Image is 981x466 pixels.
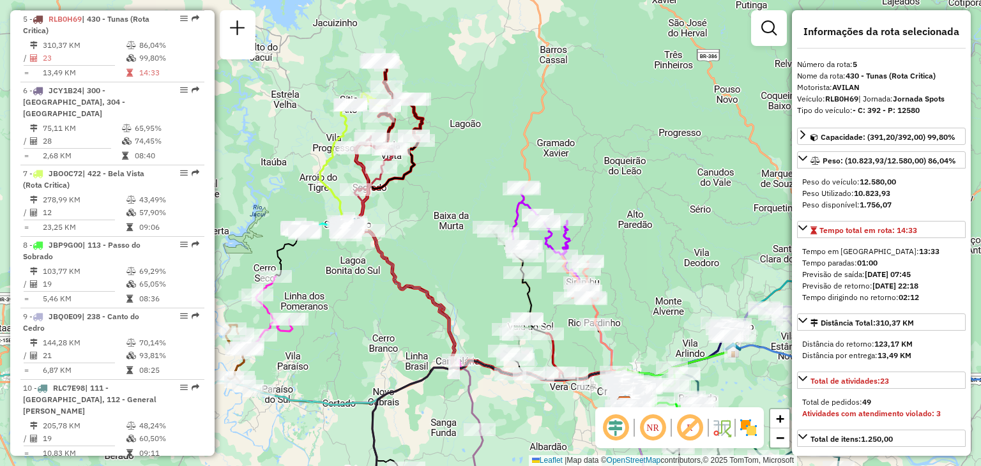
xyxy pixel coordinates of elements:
a: Total de atividades:23 [797,372,966,389]
img: CDD Santa Cruz do Sul [616,396,633,412]
span: JCY1B24 [49,86,82,95]
div: Número da rota: [797,59,966,70]
strong: 01:00 [857,258,878,267]
span: | 430 - Tunas (Rota Critica) [23,14,149,35]
td: 75,11 KM [42,122,121,135]
em: Opções [180,86,188,94]
td: 10,83 KM [42,447,126,460]
div: Total de itens entrega: [802,455,961,466]
td: = [23,66,29,79]
strong: 12.580,00 [860,177,896,186]
i: Tempo total em rota [122,152,128,160]
a: Total de itens:1.250,00 [797,430,966,447]
i: Tempo total em rota [126,69,133,77]
span: | [565,456,567,465]
td: 12 [42,206,126,219]
td: 13,49 KM [42,66,126,79]
em: Opções [180,312,188,320]
strong: Jornada Spots [893,94,945,103]
a: Distância Total:310,37 KM [797,313,966,331]
div: Distância Total: [810,317,914,329]
img: Exibir/Ocultar setores [738,417,759,438]
strong: 49 [862,397,871,407]
i: % de utilização da cubagem [126,209,136,216]
a: Zoom out [770,428,789,447]
td: 278,99 KM [42,193,126,206]
td: 08:36 [139,292,199,305]
td: 19 [42,278,126,290]
td: 23,25 KM [42,221,126,234]
i: % de utilização do peso [126,422,136,430]
div: Motorista: [797,82,966,93]
span: JBP9G00 [49,240,82,250]
h4: Informações da rota selecionada [797,26,966,38]
em: Rota exportada [192,86,199,94]
td: 09:11 [139,447,199,460]
i: Distância Total [30,422,38,430]
div: Distância Total:310,37 KM [797,333,966,366]
div: Total de atividades:23 [797,391,966,425]
i: Distância Total [30,41,38,49]
i: % de utilização do peso [126,41,136,49]
img: Santa Cruz FAD [617,394,634,410]
span: | 422 - Bela Vista (Rota Critica) [23,169,144,190]
td: / [23,206,29,219]
i: Tempo total em rota [126,223,133,231]
strong: 23 [880,376,889,386]
td: 57,90% [139,206,199,219]
i: Distância Total [30,267,38,275]
span: Exibir rótulo [674,412,705,443]
strong: Atividades com atendimento violado: 3 [802,409,941,418]
td: / [23,52,29,64]
em: Opções [180,384,188,391]
a: OpenStreetMap [607,456,661,465]
td: 2,68 KM [42,149,121,162]
td: 48,24% [139,419,199,432]
em: Opções [180,241,188,248]
td: = [23,292,29,305]
td: 69,29% [139,265,199,278]
strong: RLB0H69 [825,94,858,103]
i: Tempo total em rota [126,295,133,303]
strong: [DATE] 22:18 [872,281,918,290]
span: | 300 - [GEOGRAPHIC_DATA], 304 - [GEOGRAPHIC_DATA] [23,86,125,118]
td: / [23,432,29,445]
span: RLB0H69 [49,14,82,24]
div: Distância do retorno: [802,338,961,350]
i: Total de Atividades [30,209,38,216]
strong: [DATE] 07:45 [865,269,911,279]
a: Capacidade: (391,20/392,00) 99,80% [797,128,966,145]
i: Total de Atividades [30,352,38,359]
em: Rota exportada [192,312,199,320]
td: 144,28 KM [42,336,126,349]
a: Tempo total em rota: 14:33 [797,221,966,238]
span: Tempo total em rota: 14:33 [819,225,917,235]
span: − [776,430,784,446]
i: Tempo total em rota [126,366,133,374]
span: 9 - [23,312,139,333]
strong: 10.823,93 [854,188,890,198]
strong: 430 - Tunas (Rota Critica) [846,71,936,80]
td: 43,49% [139,193,199,206]
td: = [23,221,29,234]
span: RLC7E98 [53,383,85,393]
strong: - C: 392 - P: 12580 [853,105,920,115]
div: Tipo do veículo: [797,105,966,116]
td: 310,37 KM [42,39,126,52]
img: Fluxo de ruas [711,417,732,438]
td: 86,04% [139,39,199,52]
div: Peso: (10.823,93/12.580,00) 86,04% [797,171,966,216]
strong: 13:33 [919,246,939,256]
td: = [23,447,29,460]
em: Opções [180,169,188,177]
span: 10 - [23,383,156,416]
i: % de utilização da cubagem [126,352,136,359]
div: Peso disponível: [802,199,961,211]
span: 5 - [23,14,149,35]
i: Distância Total [30,124,38,132]
div: Distância por entrega: [802,350,961,361]
td: 08:40 [134,149,199,162]
strong: 13,49 KM [878,350,911,360]
i: Total de Atividades [30,54,38,62]
td: 21 [42,349,126,362]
